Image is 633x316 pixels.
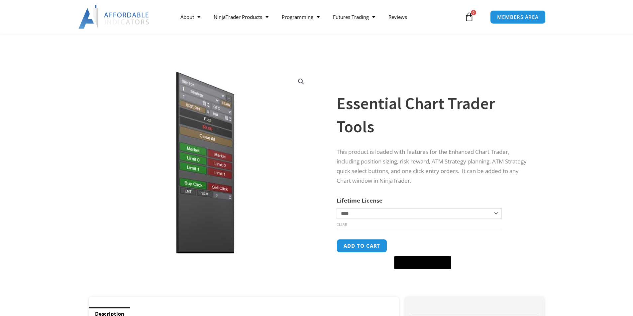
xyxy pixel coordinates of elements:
[174,9,463,25] nav: Menu
[497,15,539,20] span: MEMBERS AREA
[382,9,414,25] a: Reviews
[394,256,451,269] button: Buy with GPay
[337,239,387,253] button: Add to cart
[337,222,347,227] a: Clear options
[78,5,150,29] img: LogoAI | Affordable Indicators – NinjaTrader
[337,197,382,204] label: Lifetime License
[471,10,476,15] span: 0
[98,71,312,254] img: Essential Chart Trader Tools
[393,238,453,254] iframe: Secure express checkout frame
[207,9,275,25] a: NinjaTrader Products
[326,9,382,25] a: Futures Trading
[337,92,531,138] h1: Essential Chart Trader Tools
[295,76,307,88] a: View full-screen image gallery
[174,9,207,25] a: About
[337,147,531,186] p: This product is loaded with features for the Enhanced Chart Trader, including position sizing, ri...
[455,7,484,27] a: 0
[490,10,546,24] a: MEMBERS AREA
[275,9,326,25] a: Programming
